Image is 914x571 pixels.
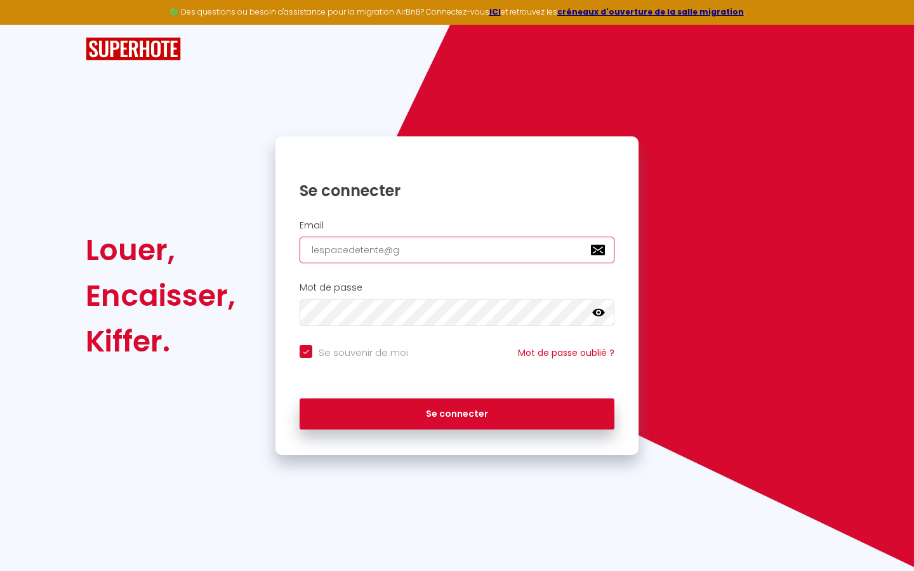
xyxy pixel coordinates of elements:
[86,37,181,61] img: SuperHote logo
[86,318,235,364] div: Kiffer.
[557,6,744,17] a: créneaux d'ouverture de la salle migration
[300,181,614,200] h1: Se connecter
[10,5,48,43] button: Ouvrir le widget de chat LiveChat
[300,282,614,293] h2: Mot de passe
[518,346,614,359] a: Mot de passe oublié ?
[300,237,614,263] input: Ton Email
[86,227,235,273] div: Louer,
[489,6,501,17] a: ICI
[300,220,614,231] h2: Email
[300,398,614,430] button: Se connecter
[86,273,235,318] div: Encaisser,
